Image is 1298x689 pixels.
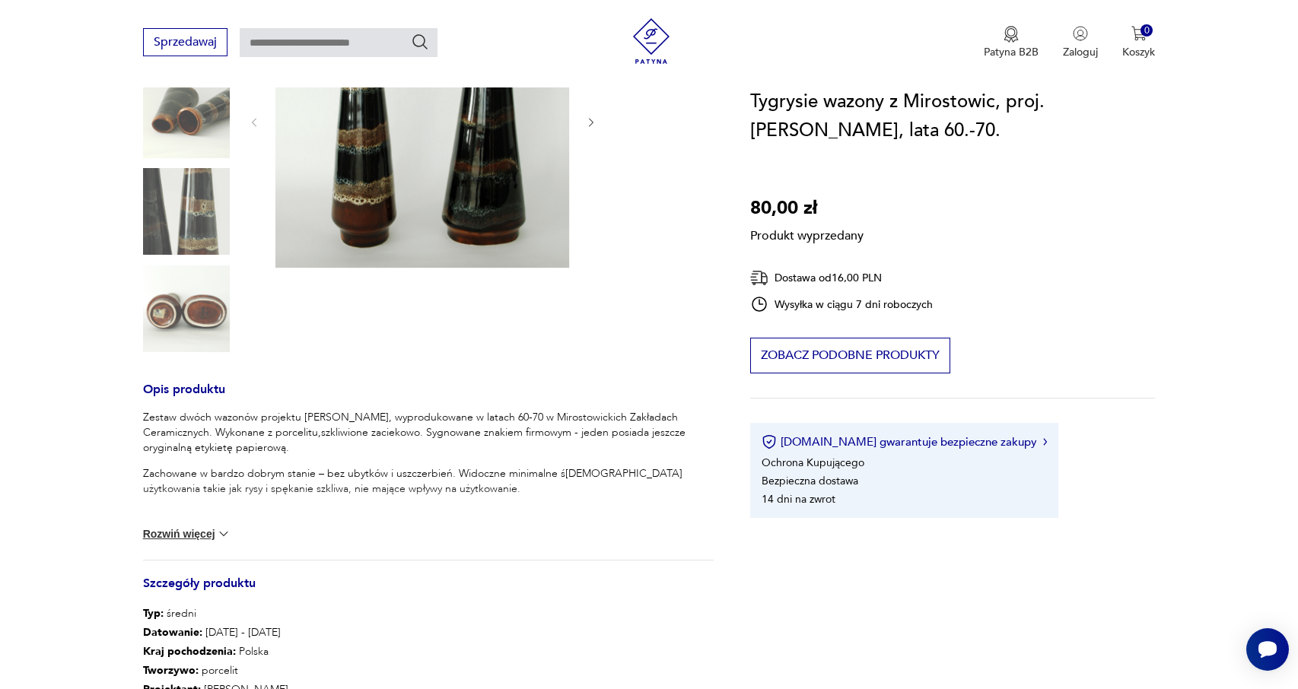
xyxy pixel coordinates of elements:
[762,492,835,506] li: 14 dni na zwrot
[750,338,950,373] button: Zobacz podobne produkty
[143,604,714,623] p: średni
[143,663,199,678] b: Tworzywo :
[1131,26,1147,41] img: Ikona koszyka
[143,661,714,680] p: porcelit
[143,526,231,541] button: Rozwiń więcej
[750,87,1155,145] h1: Tygrysie wazony z Mirostowic, proj. [PERSON_NAME], lata 60.-70.
[762,474,858,488] li: Bezpieczna dostawa
[1122,45,1155,59] p: Koszyk
[143,623,714,642] p: [DATE] - [DATE]
[1004,26,1019,43] img: Ikona medalu
[750,223,864,244] p: Produkt wyprzedany
[750,268,768,287] img: Ikona dostawy
[1122,26,1155,59] button: 0Koszyk
[1043,438,1048,446] img: Ikona strzałki w prawo
[984,26,1039,59] a: Ikona medaluPatyna B2B
[143,625,202,640] b: Datowanie :
[1246,628,1289,671] iframe: Smartsupp widget button
[143,385,714,410] h3: Opis produktu
[411,33,429,51] button: Szukaj
[1063,26,1098,59] button: Zaloguj
[143,466,714,497] p: Zachowane w bardzo dobrym stanie – bez ubytków i uszczerbień. Widoczne minimalne ś[DEMOGRAPHIC_DA...
[216,526,231,541] img: chevron down
[143,38,227,49] a: Sprzedawaj
[143,579,714,604] h3: Szczegóły produktu
[628,18,674,64] img: Patyna - sklep z meblami i dekoracjami vintage
[984,26,1039,59] button: Patyna B2B
[1063,45,1098,59] p: Zaloguj
[750,194,864,223] p: 80,00 zł
[143,606,164,621] b: Typ :
[143,410,714,456] p: Zestaw dwóch wazonów projektu [PERSON_NAME], wyprodukowane w latach 60-70 w Mirostowickich Zakład...
[143,644,236,659] b: Kraj pochodzenia :
[762,456,864,470] li: Ochrona Kupującego
[984,45,1039,59] p: Patyna B2B
[1141,24,1153,37] div: 0
[1073,26,1088,41] img: Ikonka użytkownika
[762,434,1047,449] button: [DOMAIN_NAME] gwarantuje bezpieczne zakupy
[762,434,777,449] img: Ikona certyfikatu
[143,28,227,56] button: Sprzedawaj
[750,295,933,313] div: Wysyłka w ciągu 7 dni roboczych
[143,642,714,661] p: Polska
[143,507,714,522] p: WYMIARY:
[750,268,933,287] div: Dostawa od 16,00 PLN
